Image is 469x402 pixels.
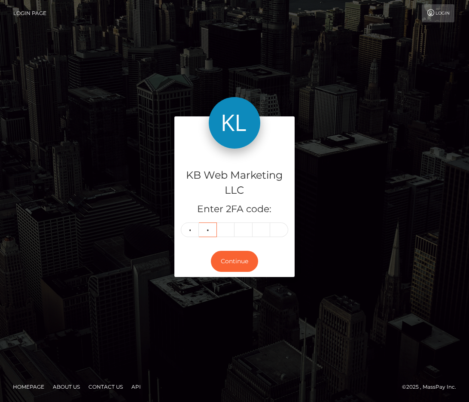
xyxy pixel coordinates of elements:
a: Login [422,4,454,22]
button: Continue [211,251,258,272]
a: Homepage [9,380,48,393]
a: Login Page [13,4,46,22]
img: KB Web Marketing LLC [209,97,260,149]
h5: Enter 2FA code: [181,203,288,216]
h4: KB Web Marketing LLC [181,168,288,198]
a: Contact Us [85,380,126,393]
div: © 2025 , MassPay Inc. [402,382,463,392]
a: API [128,380,144,393]
a: About Us [49,380,83,393]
